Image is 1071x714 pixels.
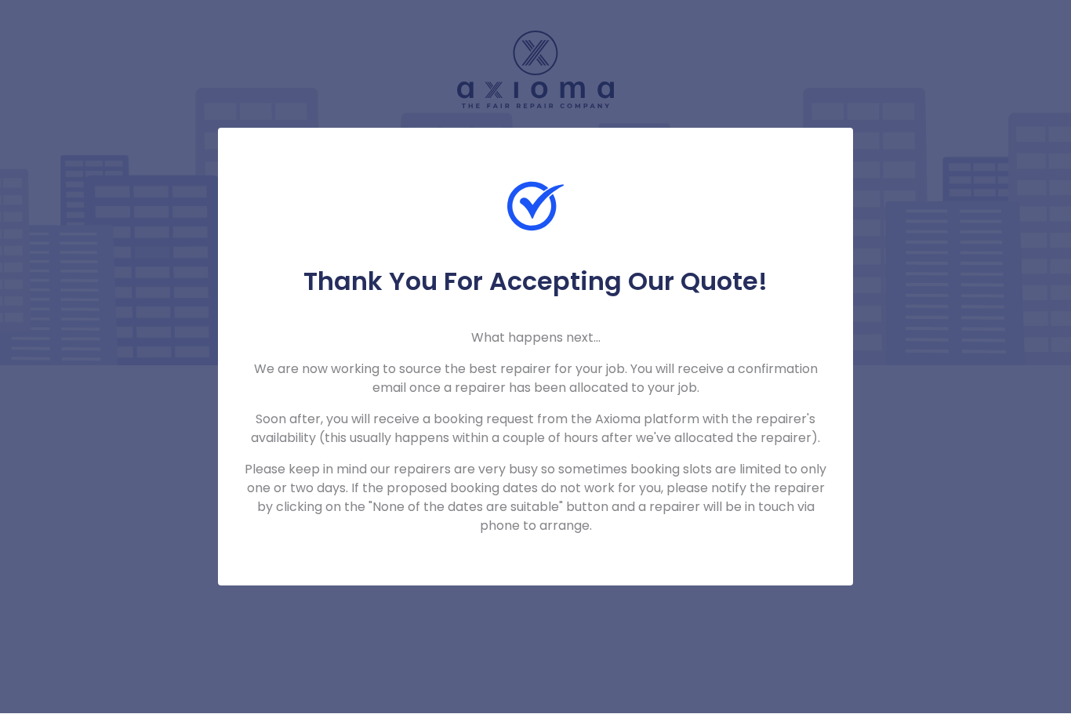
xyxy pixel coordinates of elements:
h5: Thank You For Accepting Our Quote! [243,266,828,298]
p: Please keep in mind our repairers are very busy so sometimes booking slots are limited to only on... [243,461,828,536]
img: Check [507,179,564,235]
p: We are now working to source the best repairer for your job. You will receive a confirmation emai... [243,361,828,398]
p: Soon after, you will receive a booking request from the Axioma platform with the repairer's avail... [243,411,828,448]
p: What happens next... [243,329,828,348]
